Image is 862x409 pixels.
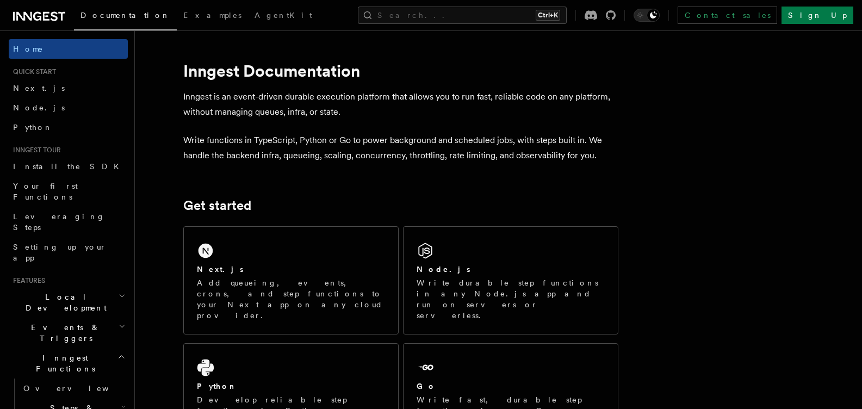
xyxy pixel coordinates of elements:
[80,11,170,20] span: Documentation
[9,78,128,98] a: Next.js
[183,226,399,334] a: Next.jsAdd queueing, events, crons, and step functions to your Next app on any cloud provider.
[417,277,605,321] p: Write durable step functions in any Node.js app and run on servers or serverless.
[9,287,128,318] button: Local Development
[9,157,128,176] a: Install the SDK
[9,207,128,237] a: Leveraging Steps
[358,7,567,24] button: Search...Ctrl+K
[9,176,128,207] a: Your first Functions
[183,198,251,213] a: Get started
[255,11,312,20] span: AgentKit
[197,381,237,392] h2: Python
[13,162,126,171] span: Install the SDK
[9,352,117,374] span: Inngest Functions
[634,9,660,22] button: Toggle dark mode
[177,3,248,29] a: Examples
[13,123,53,132] span: Python
[23,384,135,393] span: Overview
[678,7,777,24] a: Contact sales
[782,7,853,24] a: Sign Up
[9,318,128,348] button: Events & Triggers
[13,212,105,232] span: Leveraging Steps
[9,237,128,268] a: Setting up your app
[13,182,78,201] span: Your first Functions
[417,381,436,392] h2: Go
[183,89,618,120] p: Inngest is an event-driven durable execution platform that allows you to run fast, reliable code ...
[13,84,65,92] span: Next.js
[9,67,56,76] span: Quick start
[9,276,45,285] span: Features
[13,44,44,54] span: Home
[417,264,470,275] h2: Node.js
[9,146,61,154] span: Inngest tour
[9,117,128,137] a: Python
[74,3,177,30] a: Documentation
[13,103,65,112] span: Node.js
[183,11,241,20] span: Examples
[248,3,319,29] a: AgentKit
[197,264,244,275] h2: Next.js
[9,322,119,344] span: Events & Triggers
[536,10,560,21] kbd: Ctrl+K
[403,226,618,334] a: Node.jsWrite durable step functions in any Node.js app and run on servers or serverless.
[9,348,128,379] button: Inngest Functions
[197,277,385,321] p: Add queueing, events, crons, and step functions to your Next app on any cloud provider.
[183,61,618,80] h1: Inngest Documentation
[19,379,128,398] a: Overview
[9,98,128,117] a: Node.js
[9,292,119,313] span: Local Development
[9,39,128,59] a: Home
[13,243,107,262] span: Setting up your app
[183,133,618,163] p: Write functions in TypeScript, Python or Go to power background and scheduled jobs, with steps bu...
